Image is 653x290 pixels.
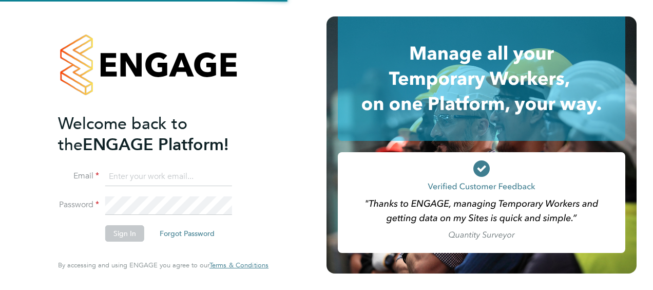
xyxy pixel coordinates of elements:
label: Email [58,171,99,182]
span: Terms & Conditions [209,261,268,269]
h2: ENGAGE Platform! [58,113,258,155]
button: Sign In [105,225,144,242]
button: Forgot Password [151,225,223,242]
input: Enter your work email... [105,168,232,186]
span: By accessing and using ENGAGE you agree to our [58,261,268,269]
label: Password [58,200,99,210]
span: Welcome back to the [58,114,187,155]
a: Terms & Conditions [209,261,268,269]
